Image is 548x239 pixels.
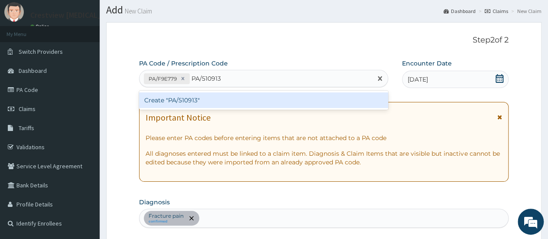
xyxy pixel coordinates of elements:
[16,43,35,65] img: d_794563401_company_1708531726252_794563401
[509,7,542,15] li: New Claim
[146,74,178,84] div: PA/F9E779
[19,124,34,132] span: Tariffs
[30,11,123,19] p: Crestview [MEDICAL_DATA]
[146,149,502,167] p: All diagnoses entered must be linked to a claim item. Diagnosis & Claim Items that are visible bu...
[188,214,195,222] span: remove selection option
[139,59,228,68] label: PA Code / Prescription Code
[149,213,184,219] p: Fracture pain
[19,48,63,56] span: Switch Providers
[149,219,184,224] small: confirmed
[30,23,51,29] a: Online
[4,2,24,22] img: User Image
[106,4,542,16] h1: Add
[4,152,165,183] textarea: Type your message and hit 'Enter'
[485,7,508,15] a: Claims
[146,134,502,142] p: Please enter PA codes before entering items that are not attached to a PA code
[50,67,120,154] span: We're online!
[123,8,152,14] small: New Claim
[142,4,163,25] div: Minimize live chat window
[444,7,476,15] a: Dashboard
[139,92,388,108] div: Create "PA/510913"
[45,49,146,60] div: Chat with us now
[139,36,509,45] p: Step 2 of 2
[402,59,452,68] label: Encounter Date
[139,198,170,206] label: Diagnosis
[19,105,36,113] span: Claims
[408,75,428,84] span: [DATE]
[19,67,47,75] span: Dashboard
[146,113,211,122] h1: Important Notice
